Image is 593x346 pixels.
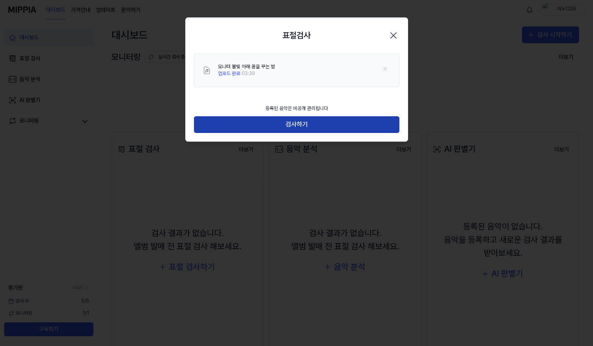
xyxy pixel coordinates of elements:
[194,116,399,133] button: 검사하기
[261,101,332,116] div: 등록된 음악은 비공개 관리됩니다
[218,70,275,77] div: · 03:39
[218,71,240,76] span: 업로드 완료
[203,66,211,74] img: File Select
[218,63,275,70] div: 모니터 불빛 아래 꿈을 꾸는 밤
[282,29,311,42] h2: 표절검사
